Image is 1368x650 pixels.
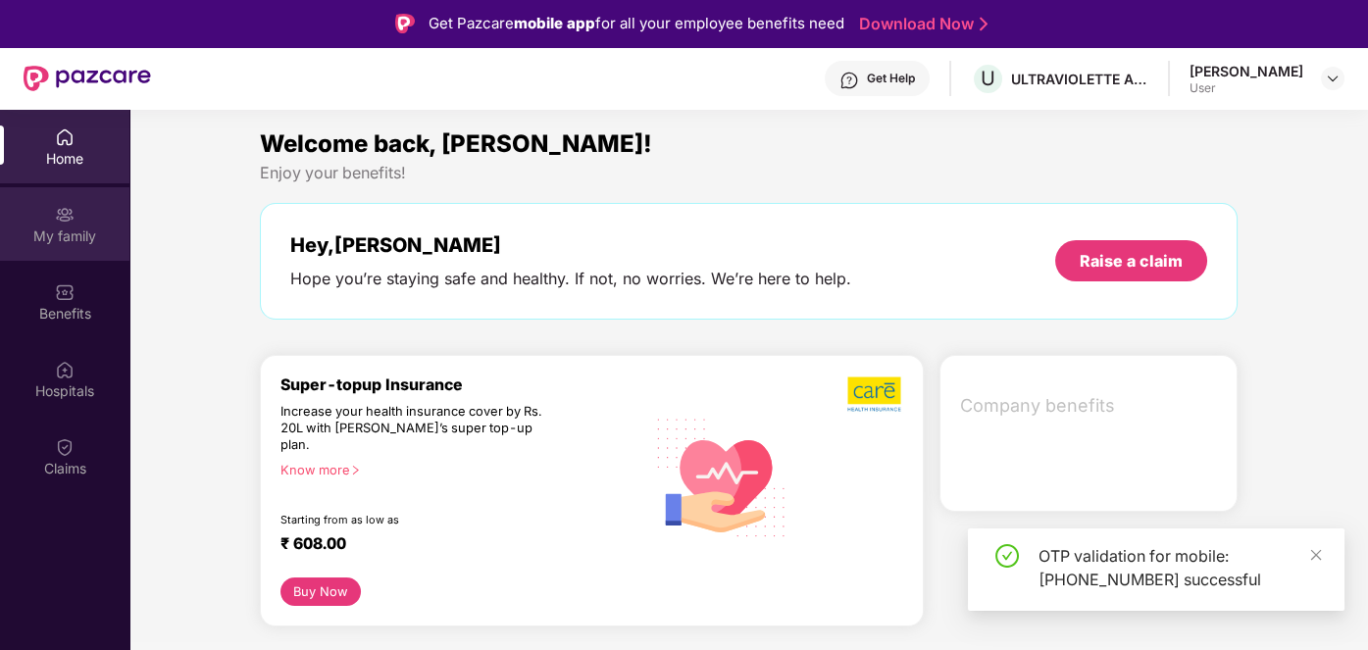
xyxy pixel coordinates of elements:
div: ULTRAVIOLETTE AUTOMOTIVE PRIVATE LIMITED [1011,70,1148,88]
div: Get Pazcare for all your employee benefits need [429,12,844,35]
img: svg+xml;base64,PHN2ZyBpZD0iRHJvcGRvd24tMzJ4MzIiIHhtbG5zPSJodHRwOi8vd3d3LnczLm9yZy8yMDAwL3N2ZyIgd2... [1325,71,1341,86]
div: Hey, [PERSON_NAME] [290,233,851,257]
img: svg+xml;base64,PHN2ZyBpZD0iQ2xhaW0iIHhtbG5zPSJodHRwOi8vd3d3LnczLm9yZy8yMDAwL3N2ZyIgd2lkdGg9IjIwIi... [55,437,75,457]
img: New Pazcare Logo [24,66,151,91]
img: b5dec4f62d2307b9de63beb79f102df3.png [847,375,903,413]
span: check-circle [995,544,1019,568]
div: Company benefits [948,380,1237,431]
div: Hope you’re staying safe and healthy. If not, no worries. We’re here to help. [290,269,851,289]
div: Know more [280,462,632,475]
img: svg+xml;base64,PHN2ZyBpZD0iSGVscC0zMngzMiIgeG1sbnM9Imh0dHA6Ly93d3cudzMub3JnLzIwMDAvc3ZnIiB3aWR0aD... [839,71,859,90]
a: Download Now [859,14,982,34]
img: svg+xml;base64,PHN2ZyBpZD0iQmVuZWZpdHMiIHhtbG5zPSJodHRwOi8vd3d3LnczLm9yZy8yMDAwL3N2ZyIgd2lkdGg9Ij... [55,282,75,302]
img: Logo [395,14,415,33]
img: Stroke [980,14,988,34]
div: Raise a claim [1080,250,1183,272]
span: Company benefits [960,392,1221,420]
div: OTP validation for mobile: [PHONE_NUMBER] successful [1039,544,1321,591]
div: Get Help [867,71,915,86]
span: right [350,465,361,475]
span: Welcome back, [PERSON_NAME]! [260,129,652,158]
div: Super-topup Insurance [280,375,643,394]
strong: mobile app [514,14,595,32]
div: Enjoy your benefits! [260,163,1238,183]
img: svg+xml;base64,PHN2ZyB3aWR0aD0iMjAiIGhlaWdodD0iMjAiIHZpZXdCb3g9IjAgMCAyMCAyMCIgZmlsbD0ibm9uZSIgeG... [55,205,75,225]
button: Buy Now [280,577,361,606]
div: ₹ 608.00 [280,534,624,558]
div: Increase your health insurance cover by Rs. 20L with [PERSON_NAME]’s super top-up plan. [280,403,559,453]
img: svg+xml;base64,PHN2ZyB4bWxucz0iaHR0cDovL3d3dy53My5vcmcvMjAwMC9zdmciIHhtbG5zOnhsaW5rPSJodHRwOi8vd3... [644,397,800,555]
div: User [1190,80,1303,96]
span: close [1309,548,1323,562]
span: U [981,67,995,90]
div: Starting from as low as [280,513,560,526]
img: svg+xml;base64,PHN2ZyBpZD0iSG9tZSIgeG1sbnM9Imh0dHA6Ly93d3cudzMub3JnLzIwMDAvc3ZnIiB3aWR0aD0iMjAiIG... [55,127,75,147]
div: [PERSON_NAME] [1190,62,1303,80]
img: svg+xml;base64,PHN2ZyBpZD0iSG9zcGl0YWxzIiB4bWxucz0iaHR0cDovL3d3dy53My5vcmcvMjAwMC9zdmciIHdpZHRoPS... [55,360,75,379]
